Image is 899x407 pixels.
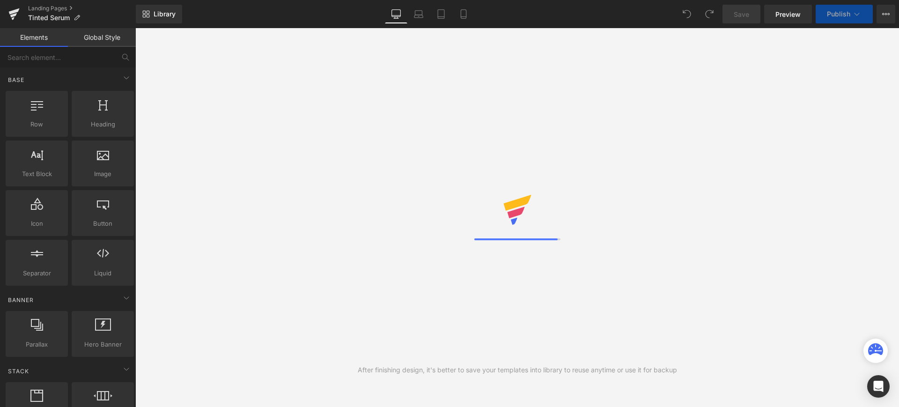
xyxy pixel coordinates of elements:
a: Preview [764,5,812,23]
a: New Library [136,5,182,23]
button: Undo [678,5,696,23]
a: Desktop [385,5,407,23]
button: Redo [700,5,719,23]
span: Hero Banner [74,340,131,349]
div: Open Intercom Messenger [867,375,890,398]
span: Preview [775,9,801,19]
span: Library [154,10,176,18]
span: Heading [74,119,131,129]
span: Icon [8,219,65,229]
span: Tinted Serum [28,14,70,22]
div: After finishing design, it's better to save your templates into library to reuse anytime or use i... [358,365,677,375]
span: Banner [7,296,35,304]
button: Publish [816,5,873,23]
span: Separator [8,268,65,278]
span: Publish [827,10,850,18]
span: Text Block [8,169,65,179]
span: Liquid [74,268,131,278]
button: More [877,5,895,23]
a: Laptop [407,5,430,23]
a: Global Style [68,28,136,47]
span: Row [8,119,65,129]
a: Landing Pages [28,5,136,12]
span: Stack [7,367,30,376]
a: Mobile [452,5,475,23]
span: Image [74,169,131,179]
span: Save [734,9,749,19]
span: Button [74,219,131,229]
a: Tablet [430,5,452,23]
span: Base [7,75,25,84]
span: Parallax [8,340,65,349]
